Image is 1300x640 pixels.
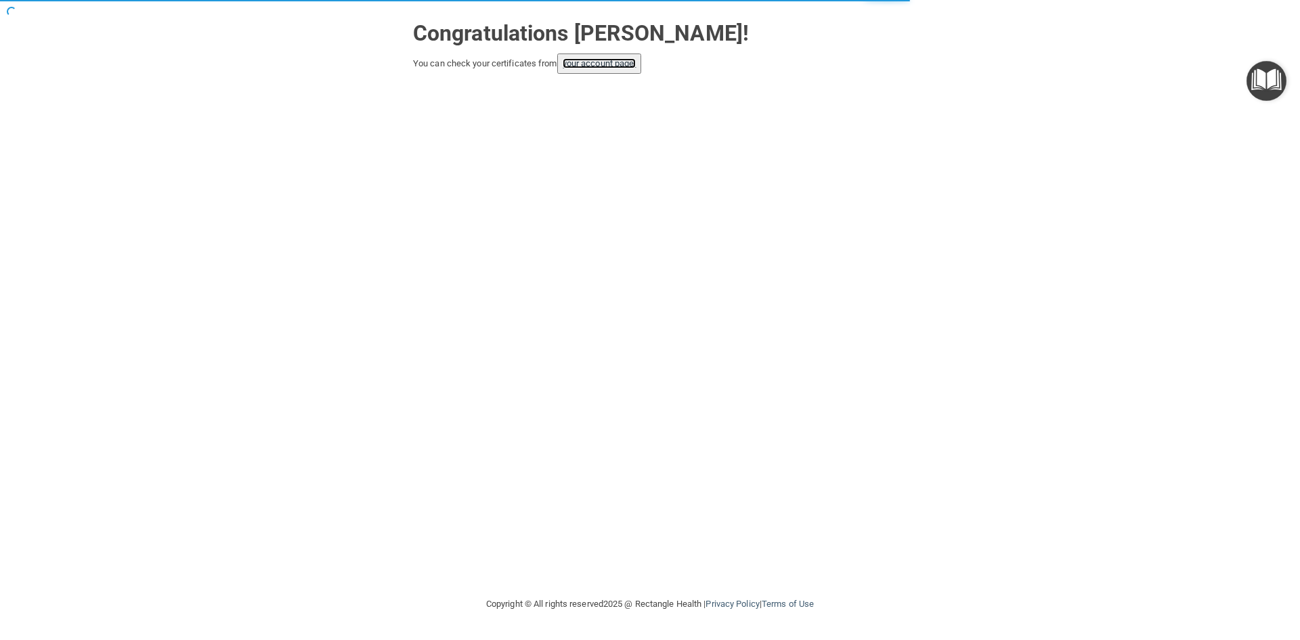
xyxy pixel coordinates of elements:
[403,582,897,626] div: Copyright © All rights reserved 2025 @ Rectangle Health | |
[413,20,749,46] strong: Congratulations [PERSON_NAME]!
[413,54,887,74] div: You can check your certificates from
[557,54,642,74] button: your account page!
[563,58,636,68] a: your account page!
[1247,61,1286,101] button: Open Resource Center
[762,599,814,609] a: Terms of Use
[706,599,759,609] a: Privacy Policy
